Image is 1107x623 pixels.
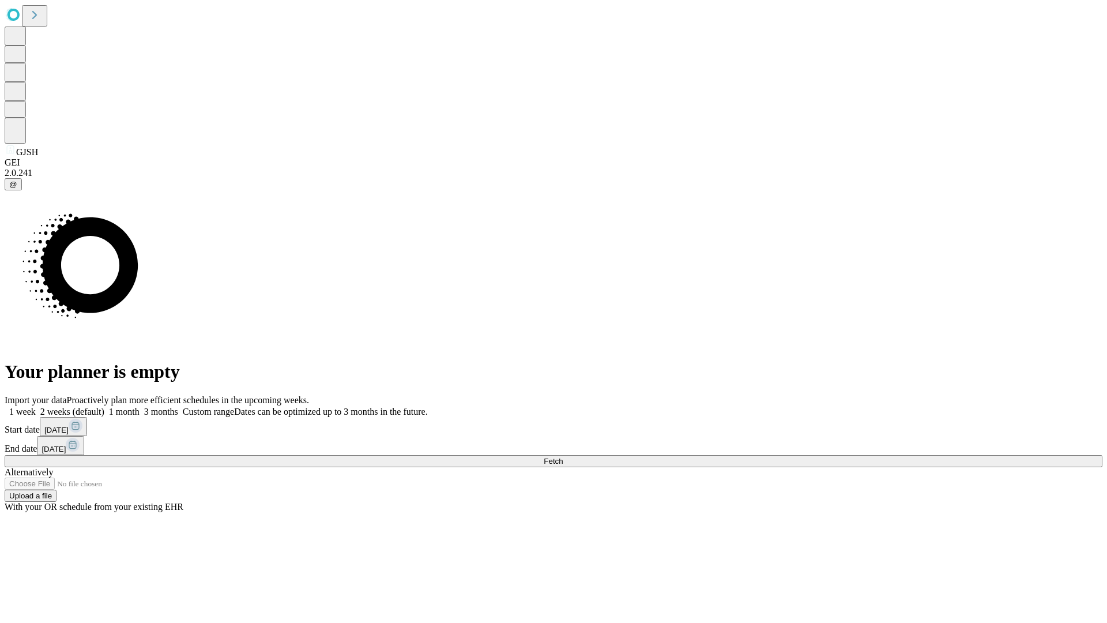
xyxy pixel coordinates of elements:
button: [DATE] [40,417,87,436]
span: 1 month [109,407,140,416]
span: With your OR schedule from your existing EHR [5,502,183,512]
span: 3 months [144,407,178,416]
div: GEI [5,157,1102,168]
button: Fetch [5,455,1102,467]
span: GJSH [16,147,38,157]
button: [DATE] [37,436,84,455]
span: Proactively plan more efficient schedules in the upcoming weeks. [67,395,309,405]
span: [DATE] [42,445,66,453]
span: 2 weeks (default) [40,407,104,416]
span: Fetch [544,457,563,466]
button: @ [5,178,22,190]
button: Upload a file [5,490,57,502]
span: [DATE] [44,426,69,434]
div: Start date [5,417,1102,436]
div: 2.0.241 [5,168,1102,178]
span: 1 week [9,407,36,416]
div: End date [5,436,1102,455]
span: Custom range [183,407,234,416]
h1: Your planner is empty [5,361,1102,382]
span: Dates can be optimized up to 3 months in the future. [234,407,427,416]
span: Alternatively [5,467,53,477]
span: @ [9,180,17,189]
span: Import your data [5,395,67,405]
